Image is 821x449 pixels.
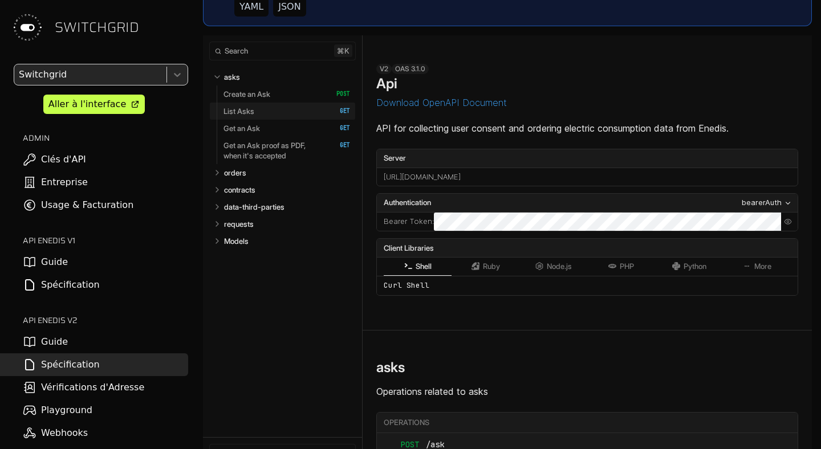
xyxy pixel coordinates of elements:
span: Search [225,47,248,55]
h2: API ENEDIS v2 [23,315,188,326]
label: Server [377,149,798,168]
span: Ruby [483,262,500,271]
h2: API ENEDIS v1 [23,235,188,246]
span: Shell [416,262,432,271]
h1: Api [376,75,397,92]
a: data-third-parties [224,198,351,215]
a: List Asks GET [223,103,350,120]
p: Get an Ask [223,123,260,133]
p: API for collecting user consent and ordering electric consumption data from Enedis. [376,121,798,135]
button: Download OpenAPI Document [376,97,507,108]
a: Get an Ask GET [223,120,350,137]
p: data-third-parties [224,202,284,212]
span: SWITCHGRID [55,18,139,36]
p: Models [224,236,249,246]
div: : [377,213,434,231]
div: Operations [384,418,796,428]
a: contracts [224,181,351,198]
p: contracts [224,185,255,195]
div: Client Libraries [377,239,798,257]
nav: Table of contents for Api [203,63,362,437]
label: Bearer Token [384,216,432,227]
span: POST [328,90,350,98]
a: Models [224,232,351,250]
img: Switchgrid Logo [9,9,46,46]
button: bearerAuth [738,197,795,209]
span: GET [328,124,350,132]
a: asks [224,68,351,85]
div: bearerAuth [742,197,782,209]
span: Node.js [547,262,572,271]
p: List Asks [223,106,254,116]
div: [URL][DOMAIN_NAME] [377,168,798,186]
span: PHP [620,262,634,271]
span: GET [328,141,350,149]
h2: ADMIN [23,132,188,144]
h2: asks [376,359,405,375]
span: GET [328,107,350,115]
p: Get an Ask proof as PDF, when it's accepted [223,140,324,161]
p: Create an Ask [223,89,270,99]
span: Python [684,262,706,271]
a: requests [224,215,351,232]
p: Operations related to asks [376,385,798,398]
a: Aller à l'interface [43,95,145,114]
a: Get an Ask proof as PDF, when it's accepted GET [223,137,350,164]
div: OAS 3.1.0 [392,64,429,74]
div: Curl Shell [377,276,798,295]
p: orders [224,168,246,178]
div: v2 [376,64,392,74]
span: Authentication [384,197,431,209]
a: Create an Ask POST [223,85,350,103]
kbd: ⌘ k [334,44,352,57]
div: Aller à l'interface [48,97,126,111]
p: requests [224,219,254,229]
a: orders [224,164,351,181]
p: asks [224,72,240,82]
